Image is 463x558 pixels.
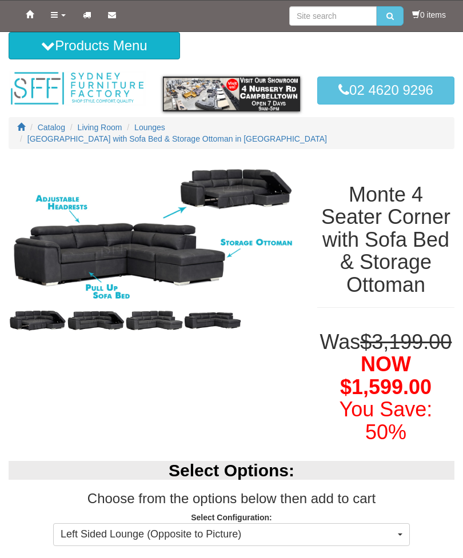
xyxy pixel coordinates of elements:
[340,398,433,444] font: You Save: 50%
[317,331,454,444] h1: Was
[134,123,165,132] a: Lounges
[169,461,294,480] b: Select Options:
[412,9,446,21] li: 0 items
[78,123,122,132] a: Living Room
[27,134,327,143] a: [GEOGRAPHIC_DATA] with Sofa Bed & Storage Ottoman in [GEOGRAPHIC_DATA]
[61,527,395,542] span: Left Sided Lounge (Opposite to Picture)
[340,352,432,399] span: NOW $1,599.00
[9,491,454,506] h3: Choose from the options below then add to cart
[191,513,272,522] strong: Select Configuration:
[360,330,452,354] del: $3,199.00
[9,32,180,59] button: Products Menu
[38,123,65,132] a: Catalog
[289,6,377,26] input: Site search
[9,71,146,106] img: Sydney Furniture Factory
[53,523,410,546] button: Left Sided Lounge (Opposite to Picture)
[163,77,300,111] img: showroom.gif
[317,183,454,296] h1: Monte 4 Seater Corner with Sofa Bed & Storage Ottoman
[317,77,454,104] a: 02 4620 9296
